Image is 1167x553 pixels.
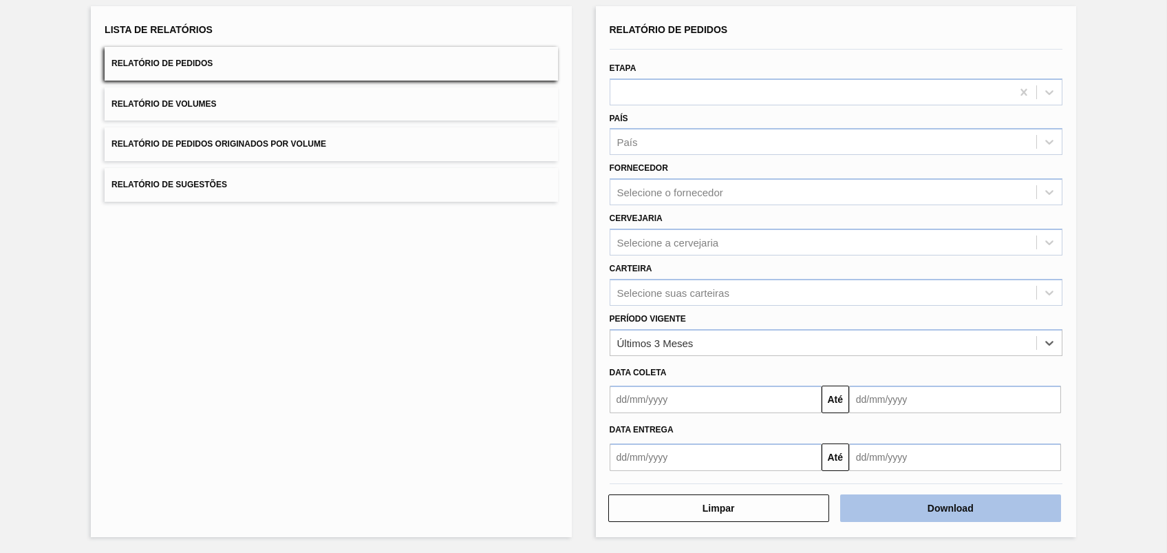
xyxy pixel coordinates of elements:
[610,24,728,35] span: Relatório de Pedidos
[608,494,829,522] button: Limpar
[849,444,1061,471] input: dd/mm/yyyy
[105,87,557,121] button: Relatório de Volumes
[111,59,213,68] span: Relatório de Pedidos
[610,444,822,471] input: dd/mm/yyyy
[105,24,213,35] span: Lista de Relatórios
[610,314,686,324] label: Período Vigente
[617,187,723,198] div: Selecione o fornecedor
[617,286,729,298] div: Selecione suas carteiras
[617,236,719,248] div: Selecione a cervejaria
[840,494,1061,522] button: Download
[617,337,694,348] div: Últimos 3 Meses
[105,127,557,161] button: Relatório de Pedidos Originados por Volume
[610,213,663,223] label: Cervejaria
[105,168,557,202] button: Relatório de Sugestões
[610,368,667,377] span: Data coleta
[617,136,638,148] div: País
[610,425,674,435] span: Data entrega
[822,444,849,471] button: Até
[610,114,628,123] label: País
[610,63,636,73] label: Etapa
[111,180,227,189] span: Relatório de Sugestões
[610,264,652,273] label: Carteira
[610,386,822,413] input: dd/mm/yyyy
[849,386,1061,413] input: dd/mm/yyyy
[111,99,216,109] span: Relatório de Volumes
[610,163,668,173] label: Fornecedor
[111,139,326,149] span: Relatório de Pedidos Originados por Volume
[105,47,557,81] button: Relatório de Pedidos
[822,386,849,413] button: Até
